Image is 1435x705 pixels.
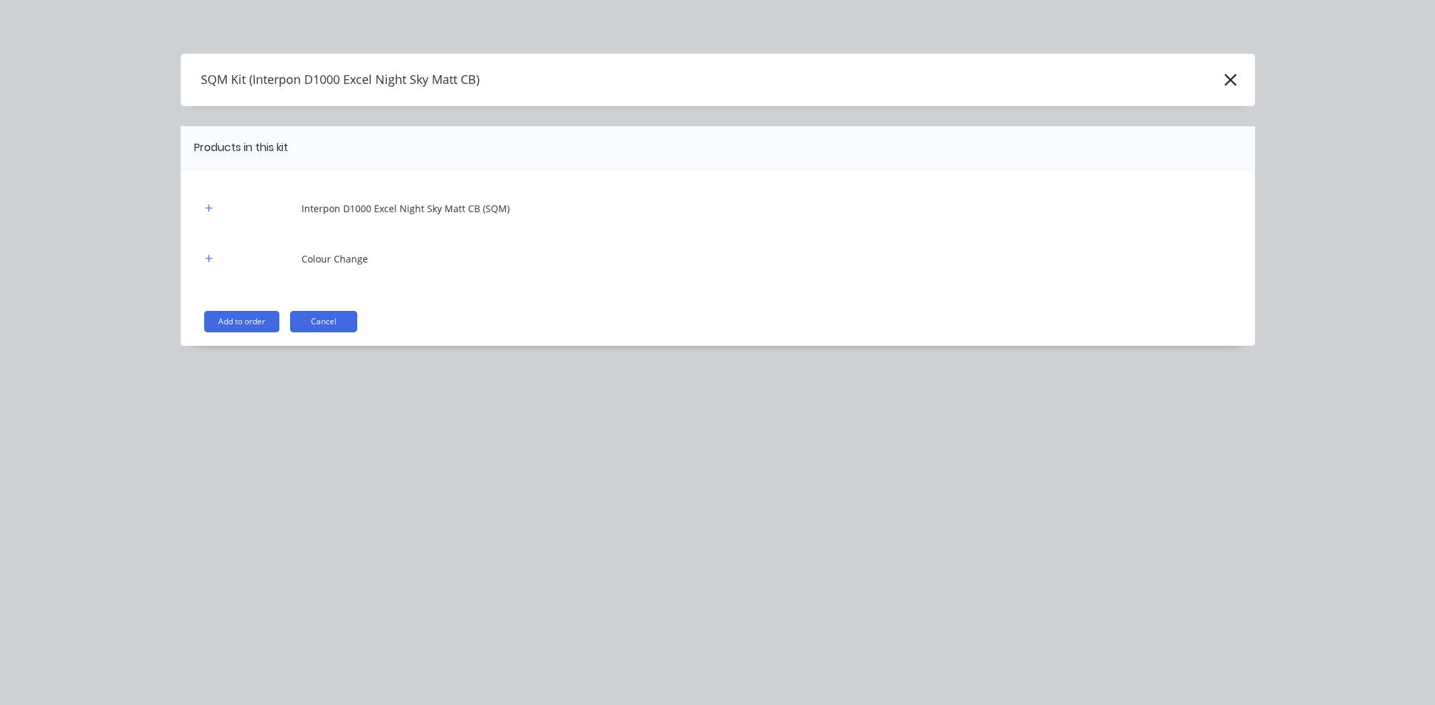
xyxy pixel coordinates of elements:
div: Interpon D1000 Excel Night Sky Matt CB (SQM) [302,201,510,216]
button: Cancel [290,311,357,332]
div: Colour Change [302,252,368,266]
h4: SQM Kit (Interpon D1000 Excel Night Sky Matt CB) [181,67,479,93]
div: Products in this kit [194,140,288,156]
button: Add to order [204,311,279,332]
